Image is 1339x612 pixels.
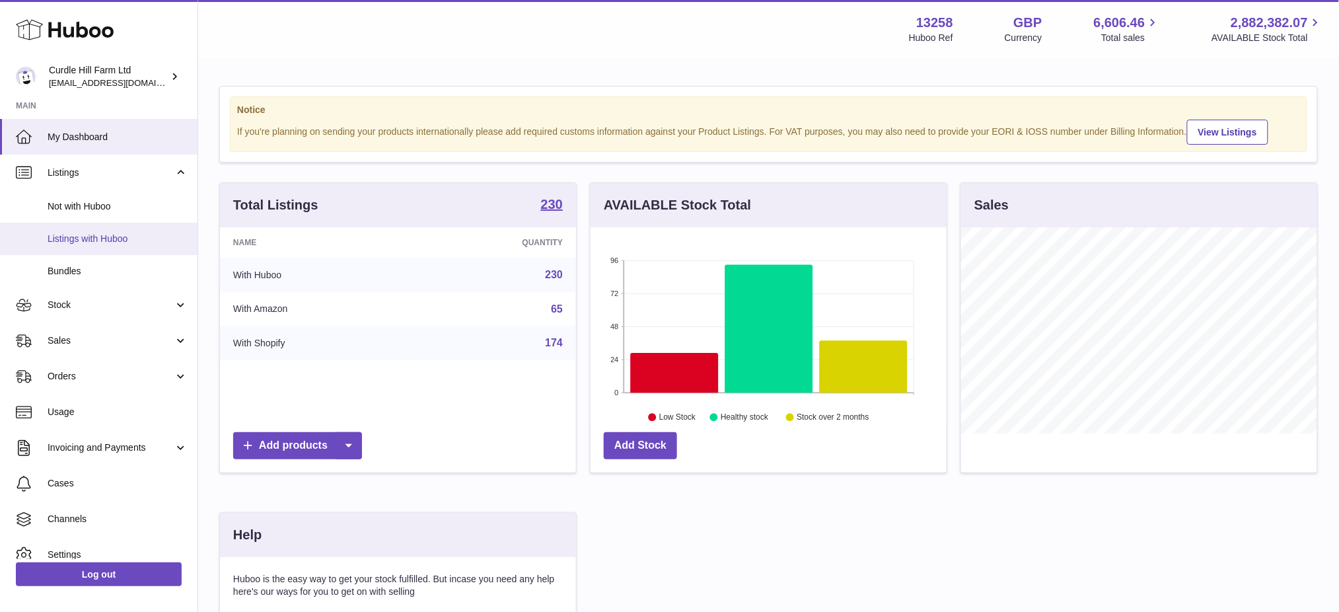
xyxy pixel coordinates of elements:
[48,477,188,490] span: Cases
[49,64,168,89] div: Curdle Hill Farm Ltd
[16,67,36,87] img: internalAdmin-13258@internal.huboo.com
[48,265,188,278] span: Bundles
[48,299,174,311] span: Stock
[48,200,188,213] span: Not with Huboo
[909,32,953,44] div: Huboo Ref
[1101,32,1160,44] span: Total sales
[48,131,188,143] span: My Dashboard
[16,562,182,586] a: Log out
[1094,14,1161,44] a: 6,606.46 Total sales
[1094,14,1145,32] span: 6,606.46
[916,14,953,32] strong: 13258
[1005,32,1042,44] div: Currency
[1013,14,1042,32] strong: GBP
[48,334,174,347] span: Sales
[48,513,188,525] span: Channels
[49,77,194,88] span: [EMAIL_ADDRESS][DOMAIN_NAME]
[48,549,188,561] span: Settings
[48,441,174,454] span: Invoicing and Payments
[48,370,174,383] span: Orders
[48,167,174,179] span: Listings
[1212,32,1323,44] span: AVAILABLE Stock Total
[1212,14,1323,44] a: 2,882,382.07 AVAILABLE Stock Total
[48,406,188,418] span: Usage
[48,233,188,245] span: Listings with Huboo
[1231,14,1308,32] span: 2,882,382.07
